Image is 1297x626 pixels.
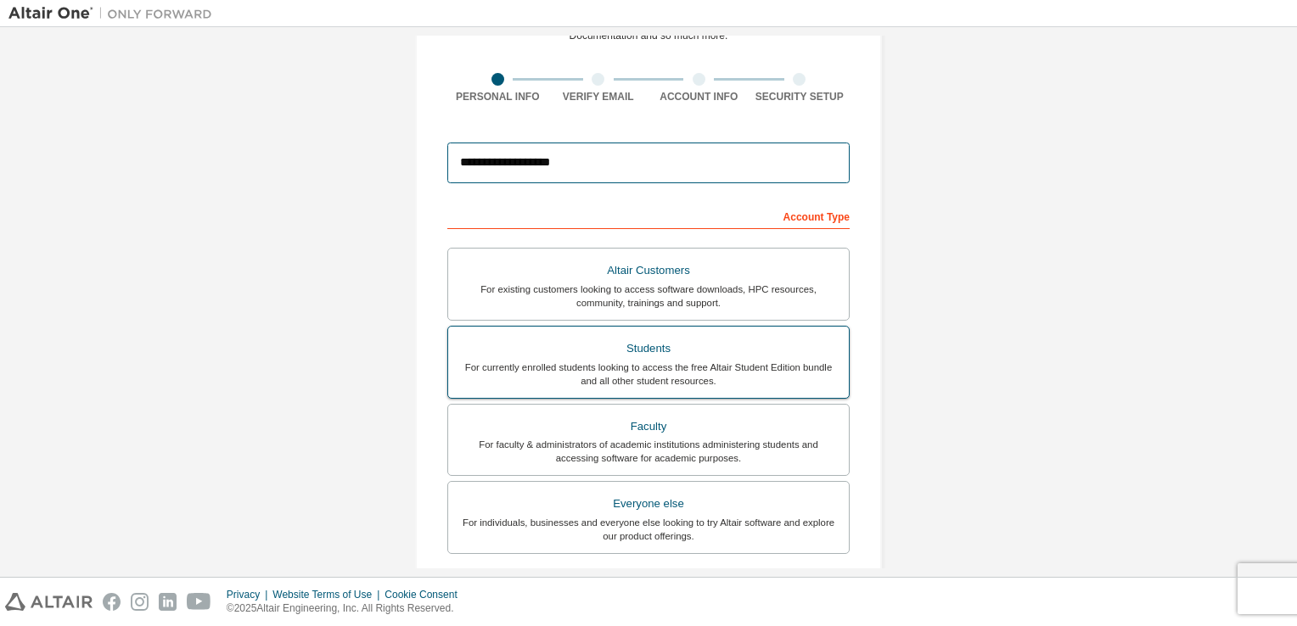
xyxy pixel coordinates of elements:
div: For currently enrolled students looking to access the free Altair Student Edition bundle and all ... [458,361,839,388]
div: Verify Email [548,90,649,103]
div: Everyone else [458,492,839,516]
div: Account Type [447,202,850,229]
div: Personal Info [447,90,548,103]
div: Faculty [458,415,839,439]
img: facebook.svg [103,593,121,611]
div: Privacy [227,588,272,601]
div: Website Terms of Use [272,588,385,601]
div: For existing customers looking to access software downloads, HPC resources, community, trainings ... [458,282,839,310]
div: Account Info [648,90,750,103]
div: Altair Customers [458,259,839,282]
img: youtube.svg [187,593,211,611]
img: Altair One [8,5,221,22]
p: © 2025 Altair Engineering, Inc. All Rights Reserved. [227,601,468,616]
div: Security Setup [750,90,851,103]
img: altair_logo.svg [5,593,93,611]
img: instagram.svg [131,593,149,611]
img: linkedin.svg [159,593,177,611]
div: For individuals, businesses and everyone else looking to try Altair software and explore our prod... [458,516,839,543]
div: Cookie Consent [385,588,467,601]
div: Students [458,337,839,361]
div: For faculty & administrators of academic institutions administering students and accessing softwa... [458,438,839,465]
